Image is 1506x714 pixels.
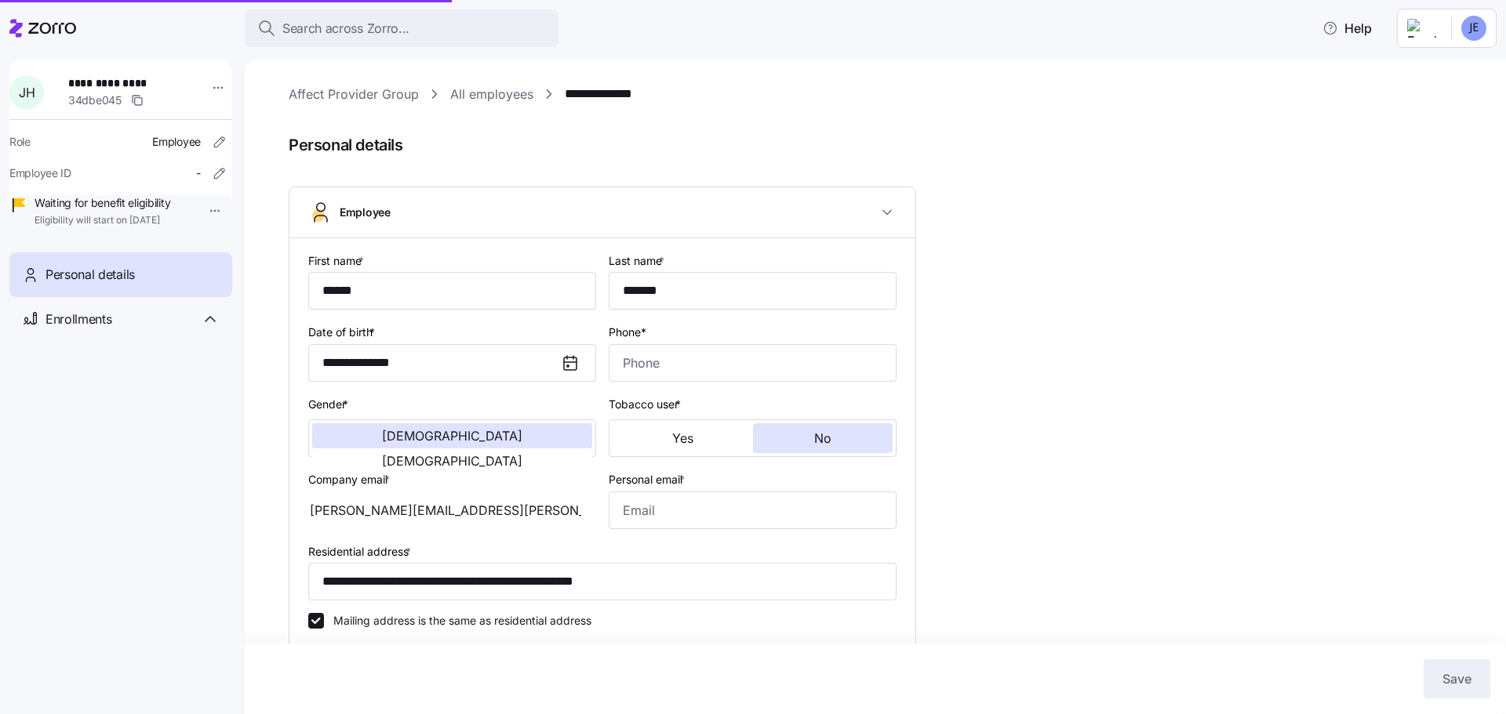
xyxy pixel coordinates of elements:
[9,134,31,150] span: Role
[609,491,897,529] input: Email
[1442,669,1471,688] span: Save
[289,187,915,238] button: Employee
[609,344,897,382] input: Phone
[609,471,688,488] label: Personal email
[609,396,684,413] label: Tobacco user
[1310,13,1384,44] button: Help
[45,265,135,285] span: Personal details
[1461,16,1486,41] img: 53e158b0a6e4d576aaabe60d9f04b2f0
[1407,19,1439,38] img: Employer logo
[308,324,378,341] label: Date of birth
[245,9,558,47] button: Search across Zorro...
[672,432,693,444] span: Yes
[308,396,351,413] label: Gender
[9,165,71,181] span: Employee ID
[609,252,668,270] label: Last name
[35,214,170,227] span: Eligibility will start on [DATE]
[289,132,1484,158] span: Personal details
[1424,659,1490,698] button: Save
[382,429,522,442] span: [DEMOGRAPHIC_DATA]
[35,195,170,211] span: Waiting for benefit eligibility
[308,543,414,560] label: Residential address
[340,205,391,220] span: Employee
[45,310,111,329] span: Enrollments
[68,92,122,108] span: 34dbe045
[450,85,533,104] a: All employees
[289,85,419,104] a: Affect Provider Group
[152,134,201,150] span: Employee
[282,19,409,38] span: Search across Zorro...
[1322,19,1372,38] span: Help
[382,455,522,467] span: [DEMOGRAPHIC_DATA]
[19,86,35,99] span: J H
[609,324,646,341] label: Phone*
[814,432,831,444] span: No
[308,471,393,488] label: Company email
[324,613,591,629] label: Mailing address is the same as residential address
[308,252,367,270] label: First name
[196,165,201,181] span: -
